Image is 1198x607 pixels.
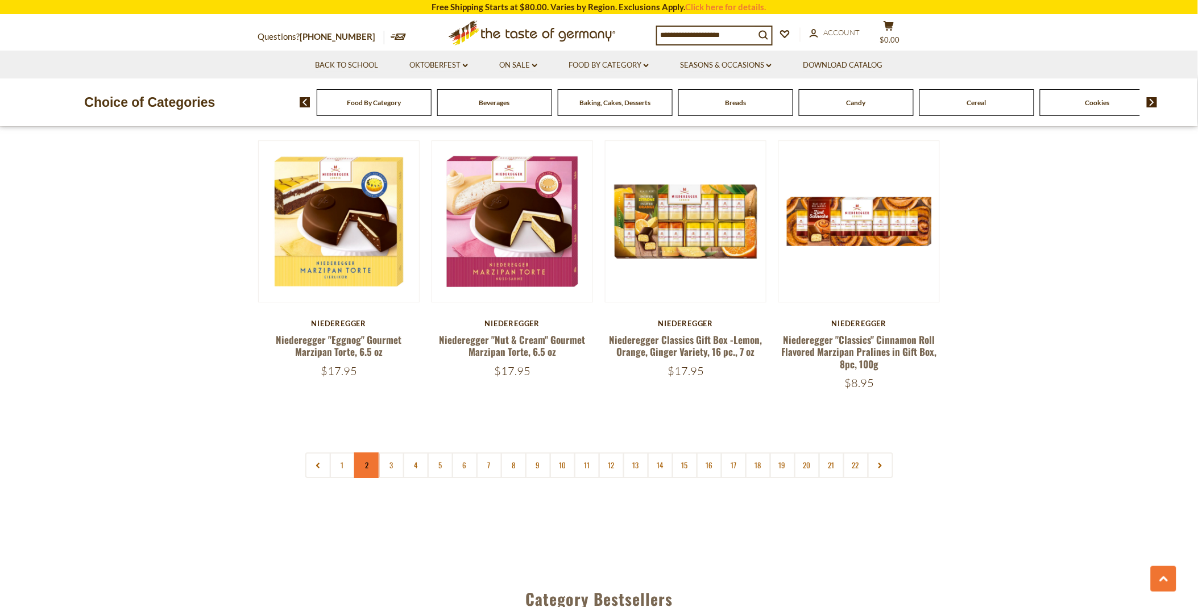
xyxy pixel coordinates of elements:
[745,452,771,478] a: 18
[432,141,593,302] img: Niederegger "Nut & Cream" Gourmet Marzipan Torte, 6.5 oz
[599,452,624,478] a: 12
[872,20,906,49] button: $0.00
[525,452,551,478] a: 9
[479,98,510,107] a: Beverages
[439,332,585,359] a: Niederegger "Nut & Cream" Gourmet Marzipan Torte, 6.5 oz
[794,452,820,478] a: 20
[648,452,673,478] a: 14
[409,59,468,72] a: Oktoberfest
[501,452,527,478] a: 8
[803,59,882,72] a: Download Catalog
[967,98,986,107] a: Cereal
[819,452,844,478] a: 21
[778,319,940,328] div: Niederegger
[432,319,594,328] div: Niederegger
[844,376,874,390] span: $8.95
[721,452,747,478] a: 17
[258,30,384,44] p: Questions?
[476,452,502,478] a: 7
[550,452,575,478] a: 10
[354,452,380,478] a: 2
[668,364,704,378] span: $17.95
[428,452,453,478] a: 5
[321,364,357,378] span: $17.95
[494,364,530,378] span: $17.95
[686,2,766,12] a: Click here for details.
[680,59,772,72] a: Seasons & Occasions
[610,332,762,359] a: Niederegger Classics Gift Box -Lemon, Orange, Ginger Variety, 16 pc., 7 oz
[1085,98,1109,107] a: Cookies
[725,98,746,107] a: Breads
[672,452,698,478] a: 15
[623,452,649,478] a: 13
[574,452,600,478] a: 11
[569,59,649,72] a: Food By Category
[300,97,310,107] img: previous arrow
[843,452,869,478] a: 22
[880,35,900,44] span: $0.00
[259,141,420,302] img: Niederegger "Eggnog" Gourmet Marzipan Torte, 6.5 oz
[824,28,860,37] span: Account
[403,452,429,478] a: 4
[258,319,420,328] div: Niederegger
[330,452,355,478] a: 1
[315,59,378,72] a: Back to School
[1147,97,1158,107] img: next arrow
[782,332,937,371] a: Niederegger "Classics" Cinnamon Roll Flavored Marzipan Pralines in Gift Box, 8pc, 100g
[452,452,478,478] a: 6
[847,98,866,107] a: Candy
[605,319,767,328] div: Niederegger
[379,452,404,478] a: 3
[579,98,650,107] a: Baking, Cakes, Desserts
[300,31,376,41] a: [PHONE_NUMBER]
[697,452,722,478] a: 16
[810,27,860,39] a: Account
[347,98,401,107] a: Food By Category
[606,141,766,302] img: Niederegger Classics Gift Box -Lemon, Orange, Ginger Variety, 16 pc., 7 oz
[276,332,401,359] a: Niederegger "Eggnog" Gourmet Marzipan Torte, 6.5 oz
[779,141,940,302] img: Niederegger "Classics" Cinnamon Roll Flavored Marzipan Pralines in Gift Box, 8pc, 100g
[499,59,537,72] a: On Sale
[770,452,795,478] a: 19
